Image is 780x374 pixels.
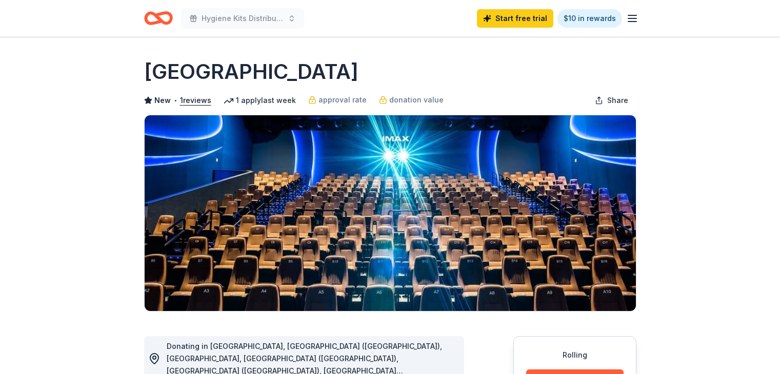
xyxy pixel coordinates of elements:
[557,9,622,28] a: $10 in rewards
[154,94,171,107] span: New
[587,90,636,111] button: Share
[477,9,553,28] a: Start free trial
[318,94,367,106] span: approval rate
[181,8,304,29] button: Hygiene Kits Distribution
[202,12,284,25] span: Hygiene Kits Distribution
[389,94,444,106] span: donation value
[180,94,211,107] button: 1reviews
[145,115,636,311] img: Image for Cinépolis
[607,94,628,107] span: Share
[144,57,358,86] h1: [GEOGRAPHIC_DATA]
[224,94,296,107] div: 1 apply last week
[379,94,444,106] a: donation value
[526,349,624,361] div: Rolling
[173,96,177,105] span: •
[144,6,173,30] a: Home
[308,94,367,106] a: approval rate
